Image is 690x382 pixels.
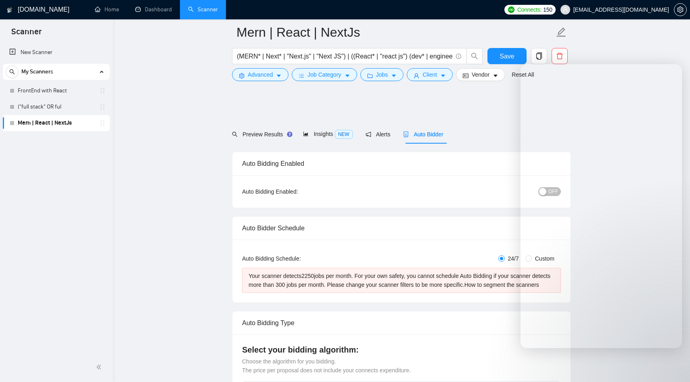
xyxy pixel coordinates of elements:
[505,254,522,263] span: 24/7
[242,152,561,175] div: Auto Bidding Enabled
[239,73,245,79] span: setting
[345,73,350,79] span: caret-down
[366,131,391,138] span: Alerts
[5,26,48,43] span: Scanner
[472,70,489,79] span: Vendor
[18,115,94,131] a: Mern | React | NextJs
[99,120,106,126] span: holder
[440,73,446,79] span: caret-down
[249,271,554,289] div: Your scanner detects 2250 jobs per month. For your own safety, you cannot schedule Auto Bidding i...
[674,6,687,13] a: setting
[18,83,94,99] a: FrontEnd with React
[463,73,468,79] span: idcard
[517,5,542,14] span: Connects:
[674,6,686,13] span: setting
[521,64,682,348] iframe: Intercom live chat
[376,70,388,79] span: Jobs
[552,48,568,64] button: delete
[456,68,505,81] button: idcardVendorcaret-down
[360,68,404,81] button: folderJobscaret-down
[299,73,304,79] span: bars
[456,54,461,59] span: info-circle
[403,131,443,138] span: Auto Bidder
[99,88,106,94] span: holder
[335,130,353,139] span: NEW
[407,68,453,81] button: userClientcaret-down
[286,131,293,138] div: Tooltip anchor
[556,27,567,38] span: edit
[276,73,282,79] span: caret-down
[96,363,104,371] span: double-left
[422,70,437,79] span: Client
[562,7,568,13] span: user
[552,52,567,60] span: delete
[292,68,357,81] button: barsJob Categorycaret-down
[366,132,371,137] span: notification
[99,104,106,110] span: holder
[9,44,103,61] a: New Scanner
[242,344,561,355] h4: Select your bidding algorithm:
[135,6,172,13] a: dashboardDashboard
[7,4,13,17] img: logo
[367,73,373,79] span: folder
[303,131,309,137] span: area-chart
[466,48,483,64] button: search
[674,3,687,16] button: setting
[188,6,218,13] a: searchScanner
[403,132,409,137] span: robot
[232,132,238,137] span: search
[248,70,273,79] span: Advanced
[232,131,290,138] span: Preview Results
[464,282,539,288] a: How to segment the scanners
[232,68,289,81] button: settingAdvancedcaret-down
[237,51,452,61] input: Search Freelance Jobs...
[512,70,534,79] a: Reset All
[242,358,411,374] span: Choose the algorithm for you bidding. The price per proposal does not include your connects expen...
[242,311,561,334] div: Auto Bidding Type
[95,6,119,13] a: homeHome
[467,52,482,60] span: search
[391,73,397,79] span: caret-down
[6,69,18,75] span: search
[303,131,352,137] span: Insights
[18,99,94,115] a: ("full stack" OR ful
[500,51,514,61] span: Save
[508,6,514,13] img: upwork-logo.png
[531,52,547,60] span: copy
[3,64,110,131] li: My Scanners
[6,65,19,78] button: search
[242,254,348,263] div: Auto Bidding Schedule:
[242,187,348,196] div: Auto Bidding Enabled:
[493,73,498,79] span: caret-down
[487,48,527,64] button: Save
[414,73,419,79] span: user
[531,48,547,64] button: copy
[242,217,561,240] div: Auto Bidder Schedule
[543,5,552,14] span: 150
[307,70,341,79] span: Job Category
[236,22,554,42] input: Scanner name...
[663,355,682,374] iframe: Intercom live chat
[21,64,53,80] span: My Scanners
[3,44,110,61] li: New Scanner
